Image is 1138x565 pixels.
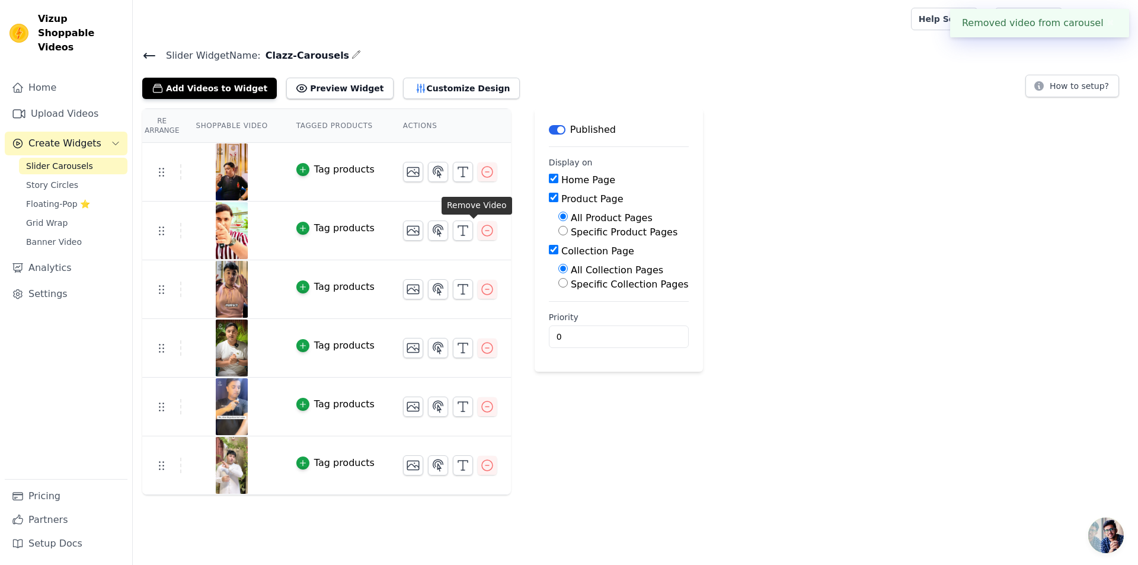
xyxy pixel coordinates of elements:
legend: Display on [549,157,593,168]
button: Tag products [296,280,375,294]
a: Setup Docs [5,532,127,556]
div: Tag products [314,397,375,411]
button: Close [1104,16,1117,30]
button: Change Thumbnail [403,279,423,299]
a: Home [5,76,127,100]
img: vizup-images-f0ed.jpg [215,261,248,318]
a: Settings [5,282,127,306]
span: Story Circles [26,179,78,191]
th: Tagged Products [282,109,389,143]
label: Product Page [561,193,624,205]
button: Customize Design [403,78,520,99]
button: Change Thumbnail [403,397,423,417]
button: Tag products [296,339,375,353]
label: Specific Collection Pages [571,279,689,290]
label: Priority [549,311,689,323]
button: Tag products [296,162,375,177]
button: Change Thumbnail [403,162,423,182]
a: How to setup? [1025,83,1119,94]
p: Published [570,123,616,137]
div: Tag products [314,456,375,470]
button: Preview Widget [286,78,393,99]
button: Change Thumbnail [403,455,423,475]
a: Upload Videos [5,102,127,126]
span: Grid Wrap [26,217,68,229]
p: CLAZZ [1091,8,1129,30]
button: Tag products [296,456,375,470]
label: Collection Page [561,245,634,257]
a: Story Circles [19,177,127,193]
div: Edit Name [351,47,361,63]
div: Tag products [314,280,375,294]
button: C CLAZZ [1072,8,1129,30]
img: vizup-images-33f7.jpg [215,202,248,259]
div: Tag products [314,221,375,235]
div: Tag products [314,339,375,353]
span: Banner Video [26,236,82,248]
a: Partners [5,508,127,532]
span: Vizup Shoppable Videos [38,12,123,55]
th: Re Arrange [142,109,181,143]
button: Tag products [296,397,375,411]
a: Grid Wrap [19,215,127,231]
label: All Product Pages [571,212,653,224]
label: Specific Product Pages [571,226,677,238]
div: Removed video from carousel [950,9,1129,37]
span: Clazz-Carousels [261,49,349,63]
img: vizup-images-a222.jpg [215,143,248,200]
a: Book Demo [995,8,1063,30]
label: Home Page [561,174,615,186]
button: Change Thumbnail [403,338,423,358]
div: Tag products [314,162,375,177]
div: Open chat [1088,518,1124,553]
img: vizup-images-8a64.jpg [215,437,248,494]
a: Floating-Pop ⭐ [19,196,127,212]
span: Floating-Pop ⭐ [26,198,90,210]
button: Tag products [296,221,375,235]
span: Create Widgets [28,136,101,151]
a: Banner Video [19,234,127,250]
a: Slider Carousels [19,158,127,174]
span: Slider Widget Name: [156,49,261,63]
img: vizup-images-db42.jpg [215,378,248,435]
th: Shoppable Video [181,109,282,143]
img: Vizup [9,24,28,43]
button: Add Videos to Widget [142,78,277,99]
a: Analytics [5,256,127,280]
th: Actions [389,109,511,143]
span: Slider Carousels [26,160,93,172]
img: vizup-images-5635.jpg [215,320,248,376]
a: Pricing [5,484,127,508]
button: Create Widgets [5,132,127,155]
a: Help Setup [911,8,978,30]
label: All Collection Pages [571,264,663,276]
button: How to setup? [1025,75,1119,97]
button: Change Thumbnail [403,221,423,241]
